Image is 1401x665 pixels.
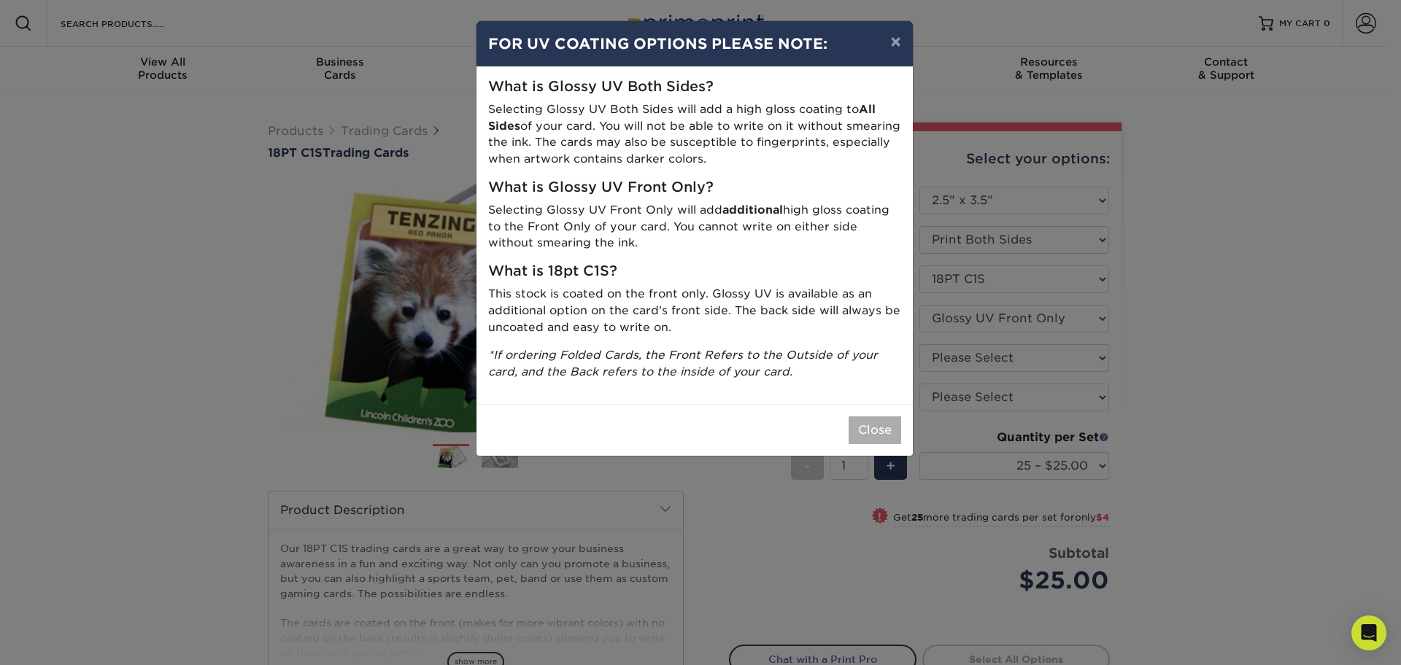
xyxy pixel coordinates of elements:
h5: What is Glossy UV Front Only? [488,179,901,196]
button: × [879,21,912,62]
p: Selecting Glossy UV Front Only will add high gloss coating to the Front Only of your card. You ca... [488,202,901,252]
h5: What is 18pt C1S? [488,263,901,280]
p: This stock is coated on the front only. Glossy UV is available as an additional option on the car... [488,286,901,335]
i: *If ordering Folded Cards, the Front Refers to the Outside of your card, and the Back refers to t... [488,348,878,378]
strong: All Sides [488,102,876,133]
h4: FOR UV COATING OPTIONS PLEASE NOTE: [488,33,901,55]
h5: What is Glossy UV Both Sides? [488,79,901,96]
strong: additional [722,203,783,217]
div: Open Intercom Messenger [1351,615,1386,650]
p: Selecting Glossy UV Both Sides will add a high gloss coating to of your card. You will not be abl... [488,101,901,168]
button: Close [849,416,901,444]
